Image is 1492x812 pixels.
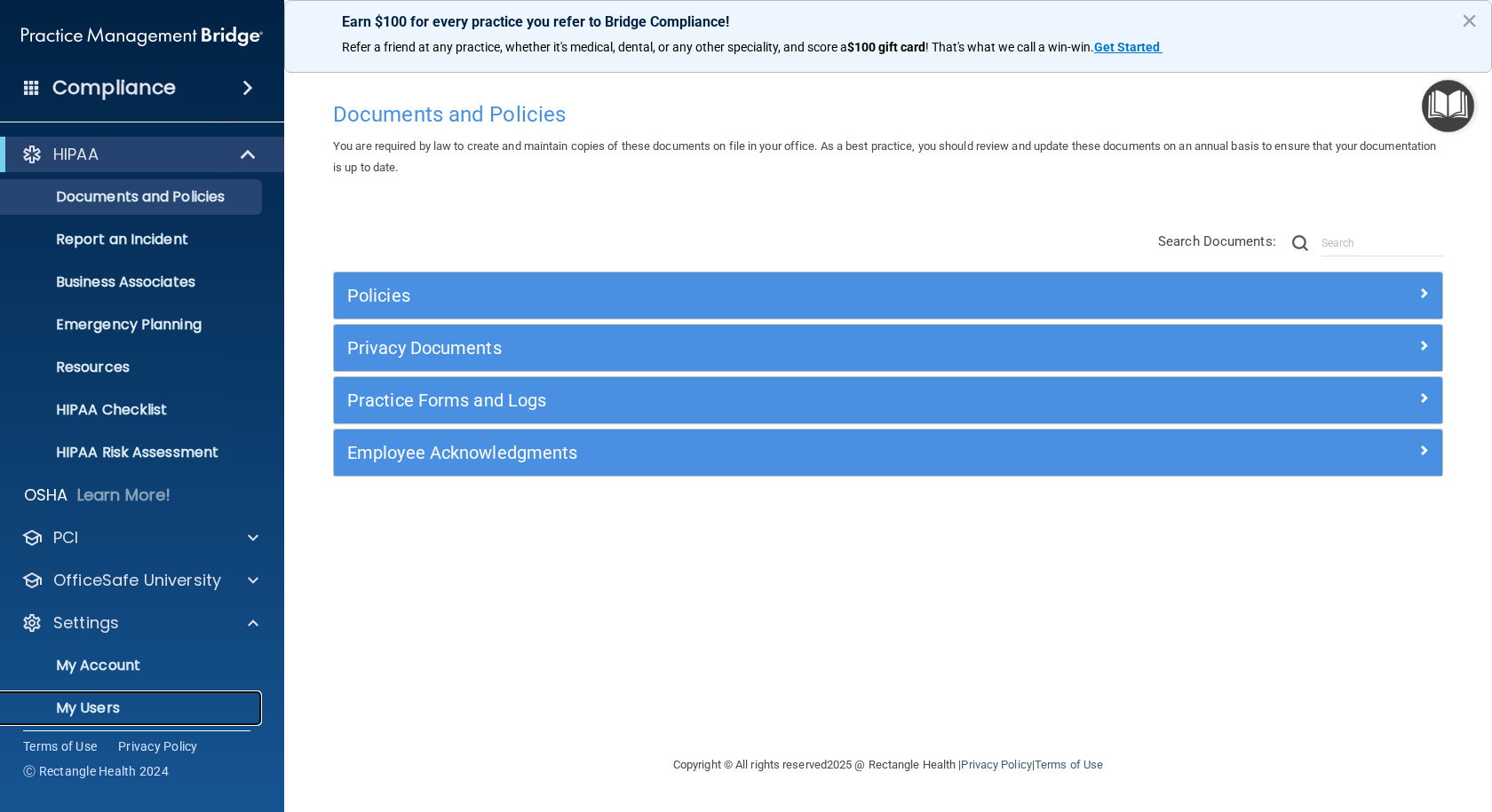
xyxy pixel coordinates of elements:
input: Search [1321,230,1443,256]
p: Learn More! [77,485,171,506]
h5: Policies [347,286,1152,305]
span: You are required by law to create and maintain copies of these documents on file in your office. ... [333,139,1436,174]
p: Emergency Planning [12,316,254,334]
button: Close [1461,6,1478,35]
strong: $100 gift card [847,40,925,54]
a: Privacy Policy [118,737,198,755]
p: HIPAA Risk Assessment [12,444,254,461]
p: My Account [12,657,254,674]
p: My Users [12,699,254,717]
span: Search Documents: [1158,233,1276,249]
p: HIPAA [53,144,99,165]
a: Settings [21,612,258,634]
p: Settings [53,612,119,634]
a: Terms of Use [23,737,97,755]
p: Business Associates [12,273,254,291]
p: PCI [53,527,78,548]
p: Report an Incident [12,231,254,248]
p: Earn $100 for every practice you refer to Bridge Compliance! [342,13,1434,30]
button: Open Resource Center [1422,80,1474,132]
a: Terms of Use [1035,758,1103,771]
a: Employee Acknowledgments [347,438,1429,467]
p: Resources [12,359,254,376]
strong: Get Started [1094,40,1160,54]
div: Copyright © All rights reserved 2025 @ Rectangle Health | | [564,737,1212,793]
a: Privacy Documents [347,334,1429,362]
img: PMB logo [21,19,263,54]
span: Refer a friend at any practice, whether it's medical, dental, or any other speciality, and score a [342,40,847,54]
h4: Documents and Policies [333,103,1443,126]
img: ic-search.3b580494.png [1292,235,1308,251]
a: PCI [21,527,258,548]
h5: Employee Acknowledgments [347,443,1152,462]
h5: Privacy Documents [347,338,1152,358]
a: Policies [347,281,1429,310]
span: Ⓒ Rectangle Health 2024 [23,762,169,780]
a: Get Started [1094,40,1163,54]
h4: Compliance [52,75,176,100]
a: Privacy Policy [961,758,1031,771]
p: HIPAA Checklist [12,401,254,419]
a: OfficeSafe University [21,570,258,591]
a: HIPAA [21,144,258,165]
p: Documents and Policies [12,188,254,206]
a: Practice Forms and Logs [347,386,1429,414]
span: ! That's what we call a win-win. [925,40,1094,54]
p: OfficeSafe University [53,570,221,591]
h5: Practice Forms and Logs [347,390,1152,410]
p: OSHA [24,485,68,506]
